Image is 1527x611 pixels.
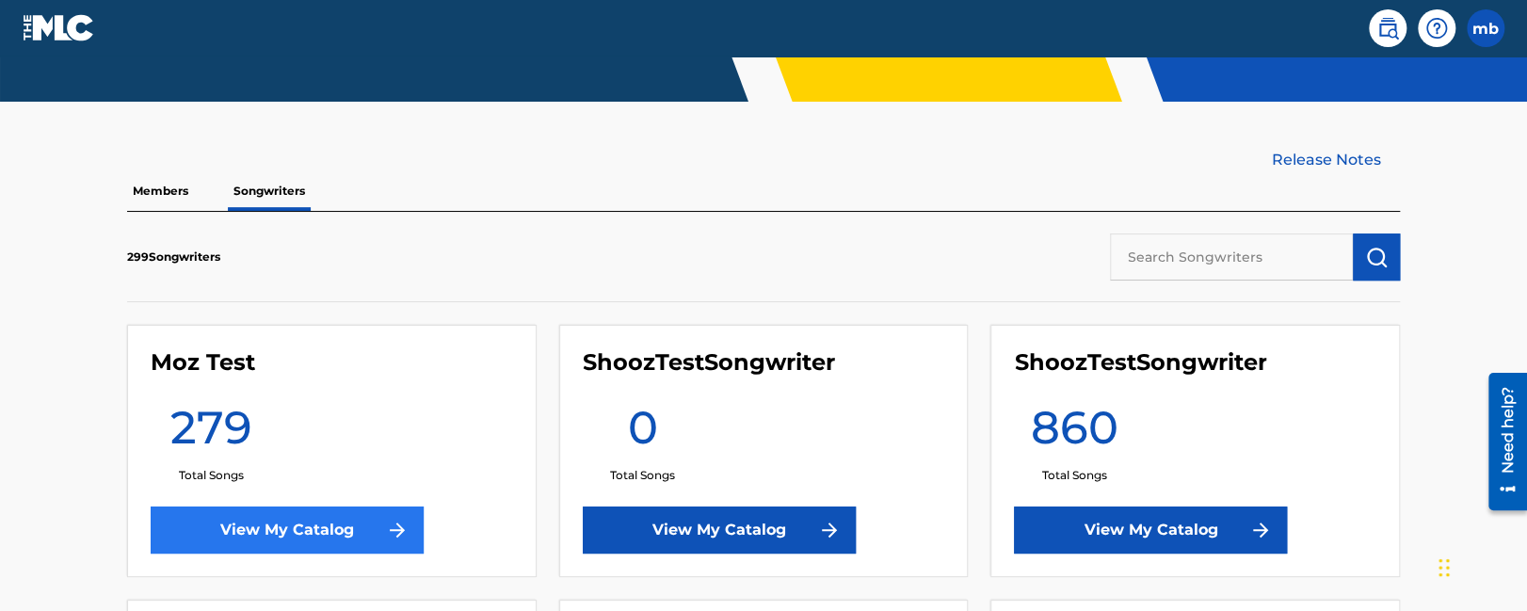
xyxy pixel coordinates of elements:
a: Release Notes [1272,149,1400,171]
h4: ShoozTestSongwriter [1014,348,1266,377]
h1: 279 [170,399,252,467]
img: search [1376,17,1399,40]
a: View My Catalog [583,506,856,554]
iframe: Chat Widget [1433,521,1527,611]
p: Songwriters [228,171,311,211]
img: MLC Logo [23,14,95,41]
p: 299 Songwriters [127,249,220,265]
h4: ShoozTestSongwriter [583,348,835,377]
img: f7272a7cc735f4ea7f67.svg [818,519,841,541]
img: help [1425,17,1448,40]
a: Public Search [1369,9,1406,47]
h4: Moz Test [151,348,255,377]
div: Help [1418,9,1455,47]
input: Search Songwriters [1110,233,1353,281]
img: f7272a7cc735f4ea7f67.svg [386,519,409,541]
p: Members [127,171,194,211]
a: View My Catalog [1014,506,1287,554]
p: Total Songs [610,467,675,484]
p: Total Songs [179,467,244,484]
img: Search Works [1365,246,1388,268]
h1: 860 [1031,399,1118,467]
iframe: Resource Center [1474,364,1527,520]
img: f7272a7cc735f4ea7f67.svg [1249,519,1272,541]
h1: 0 [628,399,658,467]
div: Drag [1439,539,1450,596]
div: User Menu [1467,9,1504,47]
p: Total Songs [1042,467,1107,484]
a: View My Catalog [151,506,424,554]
